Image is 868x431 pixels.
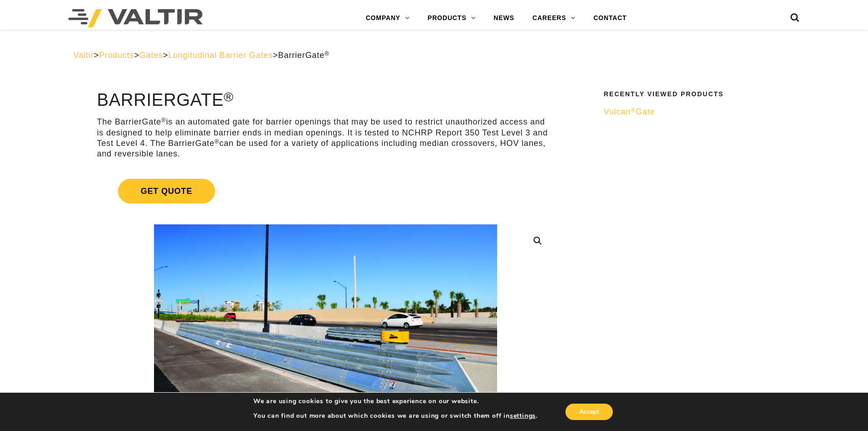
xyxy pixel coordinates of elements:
sup: ® [215,138,220,145]
a: PRODUCTS [419,9,485,27]
sup: ® [224,89,234,104]
span: Get Quote [118,179,215,203]
a: CONTACT [584,9,636,27]
a: Products [99,51,134,60]
p: We are using cookies to give you the best experience on our website. [253,397,538,405]
a: COMPANY [357,9,419,27]
a: Valtir [73,51,93,60]
span: Vulcan Gate [604,107,655,116]
a: Gates [139,51,163,60]
h1: BarrierGate [97,91,554,110]
button: settings [510,412,536,420]
a: Get Quote [97,168,554,214]
p: You can find out more about which cookies we are using or switch them off in . [253,412,538,420]
sup: ® [161,117,166,124]
a: Vulcan®Gate [604,107,789,117]
div: > > > > [73,50,795,61]
sup: ® [631,107,636,114]
a: CAREERS [524,9,585,27]
img: Valtir [68,9,203,27]
span: BarrierGate [278,51,329,60]
a: Longitudinal Barrier Gates [168,51,273,60]
a: NEWS [484,9,523,27]
sup: ® [324,50,329,57]
h2: Recently Viewed Products [604,91,789,98]
p: The BarrierGate is an automated gate for barrier openings that may be used to restrict unauthoriz... [97,117,554,160]
button: Accept [565,404,613,420]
